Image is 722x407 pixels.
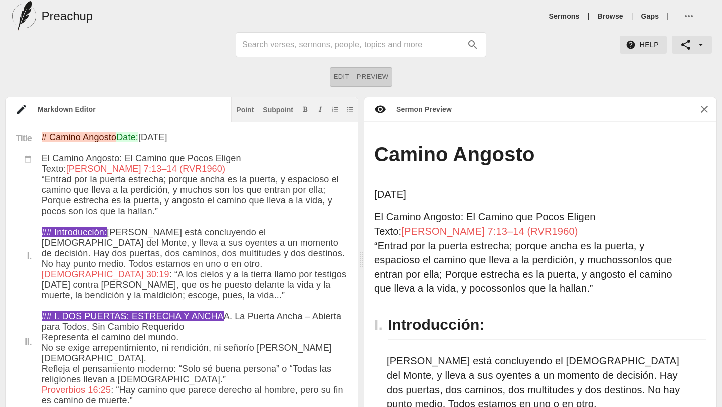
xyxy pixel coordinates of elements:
span: son [623,254,639,265]
button: Edit [330,67,353,87]
button: Insert point [234,104,256,114]
div: Markdown Editor [28,104,231,114]
li: | [627,11,637,21]
p: [DATE] [374,187,684,202]
span: Help [628,39,659,51]
li: | [584,11,594,21]
button: Subpoint [261,104,295,114]
h5: Preachup [41,8,93,24]
div: Point [236,106,254,113]
div: Title [6,132,42,154]
button: Add ordered list [330,104,340,114]
span: Preview [357,71,389,83]
img: preachup-logo.png [12,1,36,31]
span: [PERSON_NAME] 7:13–14 (RVR1960) [401,226,578,237]
input: Search sermons [242,37,462,53]
button: Add unordered list [345,104,355,114]
button: Add bold text [300,104,310,114]
h2: I. [374,310,388,340]
div: II. [16,337,32,347]
div: Sermon Preview [386,104,452,114]
a: Gaps [641,11,659,21]
span: Edit [334,71,349,83]
a: Sermons [549,11,580,21]
span: son [496,283,513,294]
div: Subpoint [263,106,293,113]
button: search [462,34,484,56]
li: | [663,11,673,21]
button: Add italic text [315,104,325,114]
h2: Introducción: [388,310,706,340]
a: Browse [597,11,623,21]
button: Help [620,36,667,54]
p: El Camino Angosto: El Camino que Pocos Eligen Texto: “Entrad por la puerta estrecha; porque ancha... [374,210,684,296]
button: Preview [353,67,393,87]
div: I. [16,251,32,261]
iframe: Drift Widget Chat Controller [672,357,710,395]
div: text alignment [330,67,393,87]
h1: Camino Angosto [374,142,706,173]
